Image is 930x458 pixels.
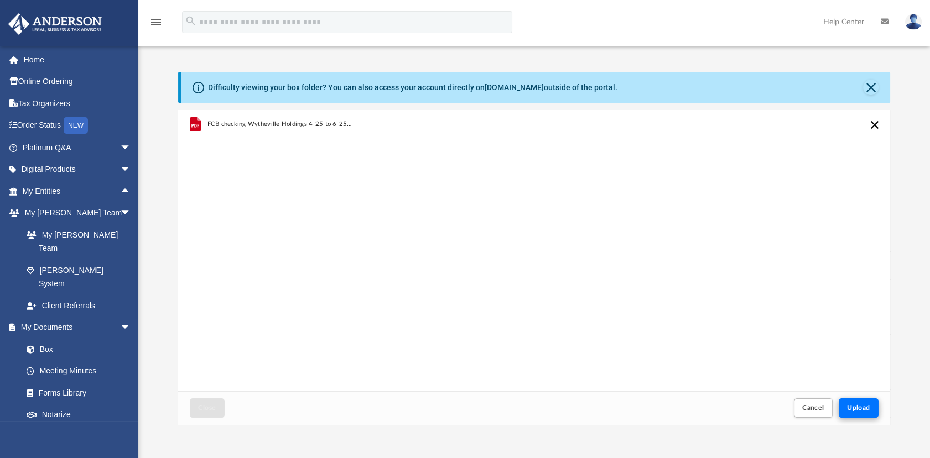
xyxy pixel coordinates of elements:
a: Box [15,338,137,360]
button: Cancel this upload [868,118,881,131]
img: User Pic [905,14,922,30]
a: My Documentsarrow_drop_down [8,317,142,339]
a: My [PERSON_NAME] Team [15,224,137,259]
a: My Entitiesarrow_drop_up [8,180,148,202]
a: Platinum Q&Aarrow_drop_down [8,136,148,159]
a: Notarize [15,404,142,426]
div: NEW [64,117,88,134]
div: Upload [178,110,891,425]
img: Anderson Advisors Platinum Portal [5,13,105,35]
span: arrow_drop_down [120,202,142,225]
a: Online Ordering [8,71,148,93]
a: Forms Library [15,382,137,404]
span: FCB checking Wytheville Holdings 4-25 to 6-25_20250812_0001.pdf [207,120,352,128]
span: Close [198,404,216,411]
i: search [185,15,197,27]
i: menu [149,15,163,29]
div: grid [178,110,891,391]
a: [PERSON_NAME] System [15,259,142,294]
button: Cancel [794,398,833,418]
button: Close [863,80,879,95]
a: Digital Productsarrow_drop_down [8,159,148,181]
span: Cancel [802,404,824,411]
a: Client Referrals [15,294,142,317]
span: arrow_drop_down [120,317,142,339]
div: Difficulty viewing your box folder? You can also access your account directly on outside of the p... [208,82,617,93]
span: arrow_drop_down [120,136,142,159]
button: Upload [839,398,879,418]
a: Order StatusNEW [8,114,148,137]
a: [DOMAIN_NAME] [485,83,544,92]
a: Home [8,49,148,71]
a: menu [149,21,163,29]
a: Tax Organizers [8,92,148,114]
span: arrow_drop_up [120,180,142,203]
button: Close [190,398,224,418]
a: Meeting Minutes [15,360,142,382]
a: My [PERSON_NAME] Teamarrow_drop_down [8,202,142,224]
span: arrow_drop_down [120,159,142,181]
